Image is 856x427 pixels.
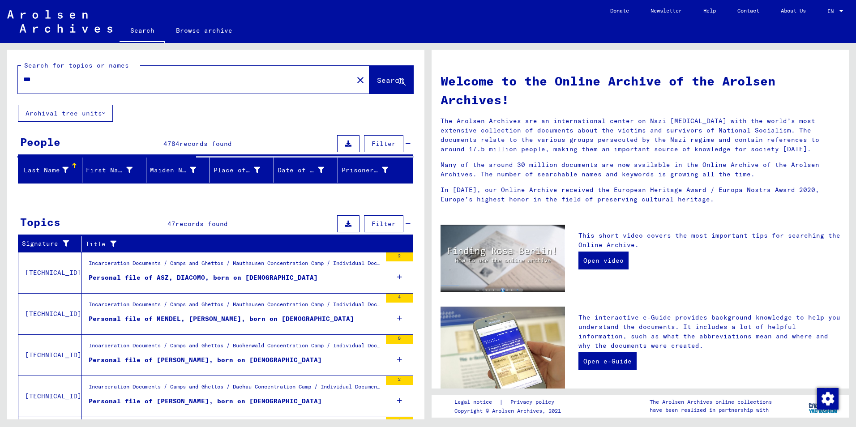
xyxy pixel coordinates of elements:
mat-header-cell: Maiden Name [146,158,210,183]
div: Personal file of [PERSON_NAME], born on [DEMOGRAPHIC_DATA] [89,355,322,365]
div: Signature [22,239,70,248]
h1: Welcome to the Online Archive of the Arolsen Archives! [441,72,840,109]
td: [TECHNICAL_ID] [18,334,82,376]
span: records found [175,220,228,228]
a: Open e-Guide [578,352,637,370]
td: [TECHNICAL_ID] [18,252,82,293]
div: First Name [86,163,146,177]
p: have been realized in partnership with [650,406,772,414]
img: Arolsen_neg.svg [7,10,112,33]
a: Legal notice [454,397,499,407]
div: Maiden Name [150,163,210,177]
p: This short video covers the most important tips for searching the Online Archive. [578,231,840,250]
button: Archival tree units [18,105,113,122]
td: [TECHNICAL_ID] [18,293,82,334]
div: Personal file of ASZ, DIACOMO, born on [DEMOGRAPHIC_DATA] [89,273,318,282]
button: Search [369,66,413,94]
div: Date of Birth [278,166,324,175]
span: Filter [372,220,396,228]
mat-header-cell: Date of Birth [274,158,338,183]
span: EN [827,8,837,14]
div: Maiden Name [150,166,197,175]
img: eguide.jpg [441,307,565,389]
button: Clear [351,71,369,89]
div: Signature [22,237,81,251]
div: Last Name [22,166,68,175]
div: Incarceration Documents / Camps and Ghettos / Dachau Concentration Camp / Individual Documents [G... [89,383,381,395]
mat-label: Search for topics or names [24,61,129,69]
a: Browse archive [165,20,243,41]
div: 4 [386,294,413,303]
mat-header-cell: First Name [82,158,146,183]
span: records found [180,140,232,148]
p: In [DATE], our Online Archive received the European Heritage Award / Europa Nostra Award 2020, Eu... [441,185,840,204]
div: | [454,397,565,407]
div: Incarceration Documents / Camps and Ghettos / Buchenwald Concentration Camp / Individual Document... [89,342,381,354]
p: The Arolsen Archives are an international center on Nazi [MEDICAL_DATA] with the world’s most ext... [441,116,840,154]
div: First Name [86,166,133,175]
p: The interactive e-Guide provides background knowledge to help you understand the documents. It in... [578,313,840,350]
div: Incarceration Documents / Camps and Ghettos / Mauthausen Concentration Camp / Individual Document... [89,300,381,313]
button: Filter [364,215,403,232]
div: Place of Birth [214,166,260,175]
div: Prisoner # [342,163,402,177]
img: yv_logo.png [807,395,840,417]
a: Search [120,20,165,43]
div: 4 [386,417,413,426]
mat-header-cell: Last Name [18,158,82,183]
div: Place of Birth [214,163,274,177]
div: Date of Birth [278,163,338,177]
div: 2 [386,252,413,261]
div: 2 [386,376,413,385]
div: Title [86,237,402,251]
div: Title [86,239,391,249]
div: Incarceration Documents / Camps and Ghettos / Mauthausen Concentration Camp / Individual Document... [89,259,381,272]
p: Copyright © Arolsen Archives, 2021 [454,407,565,415]
span: 47 [167,220,175,228]
div: 8 [386,335,413,344]
div: Topics [20,214,60,230]
mat-header-cell: Place of Birth [210,158,274,183]
div: Prisoner # [342,166,388,175]
button: Filter [364,135,403,152]
span: Filter [372,140,396,148]
mat-header-cell: Prisoner # [338,158,412,183]
div: Personal file of MENDEL, [PERSON_NAME], born on [DEMOGRAPHIC_DATA] [89,314,354,324]
a: Privacy policy [503,397,565,407]
a: Open video [578,252,629,269]
mat-icon: close [355,75,366,85]
span: 4784 [163,140,180,148]
div: Last Name [22,163,82,177]
div: Personal file of [PERSON_NAME], born on [DEMOGRAPHIC_DATA] [89,397,322,406]
div: People [20,134,60,150]
img: Change consent [817,388,839,410]
td: [TECHNICAL_ID] [18,376,82,417]
p: Many of the around 30 million documents are now available in the Online Archive of the Arolsen Ar... [441,160,840,179]
p: The Arolsen Archives online collections [650,398,772,406]
span: Search [377,76,404,85]
img: video.jpg [441,225,565,292]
